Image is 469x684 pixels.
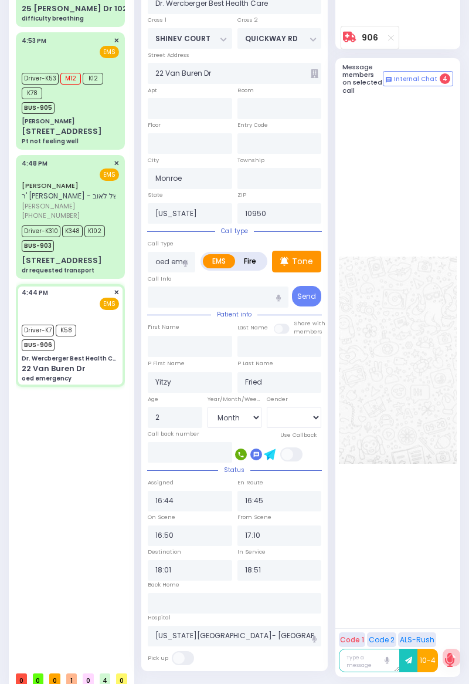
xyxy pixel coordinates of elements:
[22,255,102,267] div: [STREET_ADDRESS]
[362,33,378,42] a: 906
[394,75,437,83] span: Internal Chat
[22,36,46,45] span: 4:53 PM
[237,86,254,95] label: Room
[60,73,81,85] span: M12
[148,16,166,24] label: Cross 1
[148,430,199,438] label: Call back number
[22,159,47,168] span: 4:48 PM
[22,14,84,23] div: difficulty breathing
[237,121,268,129] label: Entry Code
[148,275,171,283] label: Call Info
[267,395,288,403] label: Gender
[148,395,158,403] label: Age
[22,266,94,275] div: dr requested transport
[398,632,436,647] button: ALS-Rush
[367,632,396,647] button: Code 2
[148,513,175,521] label: On Scene
[22,102,55,114] span: BUS-905
[280,431,317,439] label: Use Callback
[218,466,250,474] span: Status
[22,240,54,252] span: BUS-903
[22,181,79,190] a: [PERSON_NAME]
[22,363,86,375] div: 22 Van Buren Dr
[22,211,80,220] span: [PHONE_NUMBER]
[237,513,271,521] label: From Scene
[148,51,189,59] label: Street Address
[148,479,174,487] label: Assigned
[148,121,161,129] label: Floor
[22,354,119,363] div: Dr. Wercberger Best Health Care
[56,325,76,336] span: K58
[22,117,74,126] div: [PERSON_NAME]
[22,137,79,146] div: Pt not feeling well
[237,324,268,332] label: Last Name
[148,654,168,662] label: Pick up
[339,632,365,647] button: Code 1
[22,126,102,137] div: [STREET_ADDRESS]
[237,479,263,487] label: En Route
[22,374,72,383] div: oed emergency
[83,73,103,85] span: K12
[100,298,119,310] span: EMS
[440,73,450,84] span: 4
[342,63,383,95] h5: Message members on selected call
[114,288,119,298] span: ✕
[386,77,392,83] img: comment-alt.png
[203,254,235,268] label: EMS
[62,225,83,237] span: K348
[114,36,119,46] span: ✕
[237,359,273,368] label: P Last Name
[22,73,59,85] span: Driver-K53
[148,614,171,622] label: Hospital
[22,225,60,237] span: Driver-K310
[208,395,262,403] div: Year/Month/Week/Day
[100,46,119,58] span: EMS
[84,225,105,237] span: K102
[22,191,139,201] span: ר' [PERSON_NAME] - ר' הערשל לאוב
[292,286,321,306] button: Send
[148,581,179,589] label: Back Home
[148,626,321,647] input: Search hospital
[235,254,266,268] label: Fire
[383,71,453,86] button: Internal Chat 4
[294,319,325,327] small: Share with
[22,87,42,99] span: K78
[292,255,313,268] p: Tone
[311,69,318,78] span: Other building occupants
[100,169,119,181] span: EMS
[215,227,254,235] span: Call type
[148,359,185,368] label: P First Name
[417,649,438,672] button: 10-4
[237,156,264,164] label: Township
[148,240,174,248] label: Call Type
[22,325,54,336] span: Driver-K7
[294,328,322,335] span: members
[22,201,139,211] span: [PERSON_NAME]
[22,288,48,297] span: 4:44 PM
[237,191,246,199] label: ZIP
[148,191,163,199] label: State
[148,323,179,331] label: First Name
[114,159,119,169] span: ✕
[211,310,257,319] span: Patient info
[237,548,266,556] label: In Service
[22,339,55,351] span: BUS-906
[148,86,157,95] label: Apt
[148,156,159,164] label: City
[22,3,127,15] div: 25 [PERSON_NAME] Dr 102
[148,548,181,556] label: Destination
[237,16,258,24] label: Cross 2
